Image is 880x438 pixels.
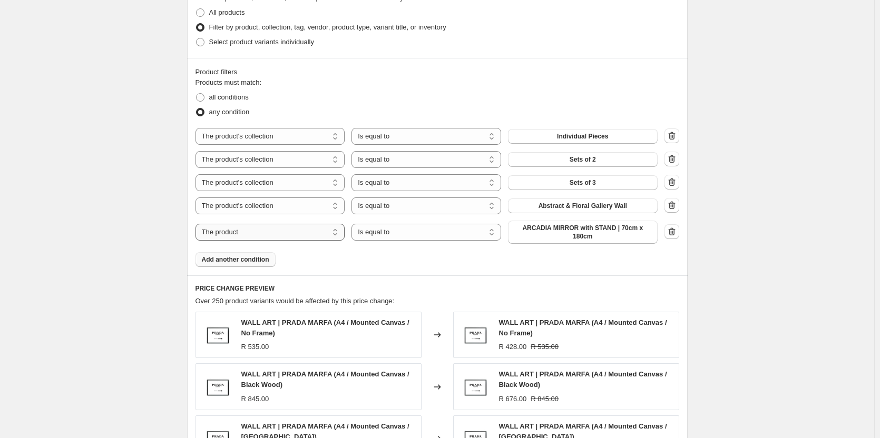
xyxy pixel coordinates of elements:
[209,38,314,46] span: Select product variants individually
[201,319,233,351] img: BlackWoodFrontLandscape_2560d352-395c-497f-ad6c-404a6ca63efd_80x.jpg
[195,78,262,86] span: Products must match:
[570,155,596,164] span: Sets of 2
[209,93,249,101] span: all conditions
[508,175,658,190] button: Sets of 3
[241,342,269,352] div: R 535.00
[209,23,446,31] span: Filter by product, collection, tag, vendor, product type, variant title, or inventory
[241,370,409,389] span: WALL ART | PRADA MARFA (A4 / Mounted Canvas / Black Wood)
[195,67,679,77] div: Product filters
[459,371,491,403] img: BlackWoodFrontLandscape_2560d352-395c-497f-ad6c-404a6ca63efd_80x.jpg
[202,255,269,264] span: Add another condition
[209,108,250,116] span: any condition
[539,202,627,210] span: Abstract & Floral Gallery Wall
[241,394,269,404] div: R 845.00
[241,318,409,337] span: WALL ART | PRADA MARFA (A4 / Mounted Canvas / No Frame)
[508,198,658,213] button: Abstract & Floral Gallery Wall
[499,370,667,389] span: WALL ART | PRADA MARFA (A4 / Mounted Canvas / Black Wood)
[459,319,491,351] img: BlackWoodFrontLandscape_2560d352-395c-497f-ad6c-404a6ca63efd_80x.jpg
[508,129,658,144] button: Individual Pieces
[195,297,395,305] span: Over 250 product variants would be affected by this price change:
[201,371,233,403] img: BlackWoodFrontLandscape_2560d352-395c-497f-ad6c-404a6ca63efd_80x.jpg
[195,284,679,293] h6: PRICE CHANGE PREVIEW
[499,394,527,404] div: R 676.00
[499,342,527,352] div: R 428.00
[508,221,658,244] button: ARCADIA MIRROR with STAND | 70cm x 180cm
[557,132,608,141] span: Individual Pieces
[508,152,658,167] button: Sets of 2
[531,342,559,352] strike: R 535.00
[499,318,667,337] span: WALL ART | PRADA MARFA (A4 / Mounted Canvas / No Frame)
[531,394,559,404] strike: R 845.00
[209,8,245,16] span: All products
[195,252,276,267] button: Add another condition
[514,224,651,241] span: ARCADIA MIRROR with STAND | 70cm x 180cm
[570,178,596,187] span: Sets of 3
